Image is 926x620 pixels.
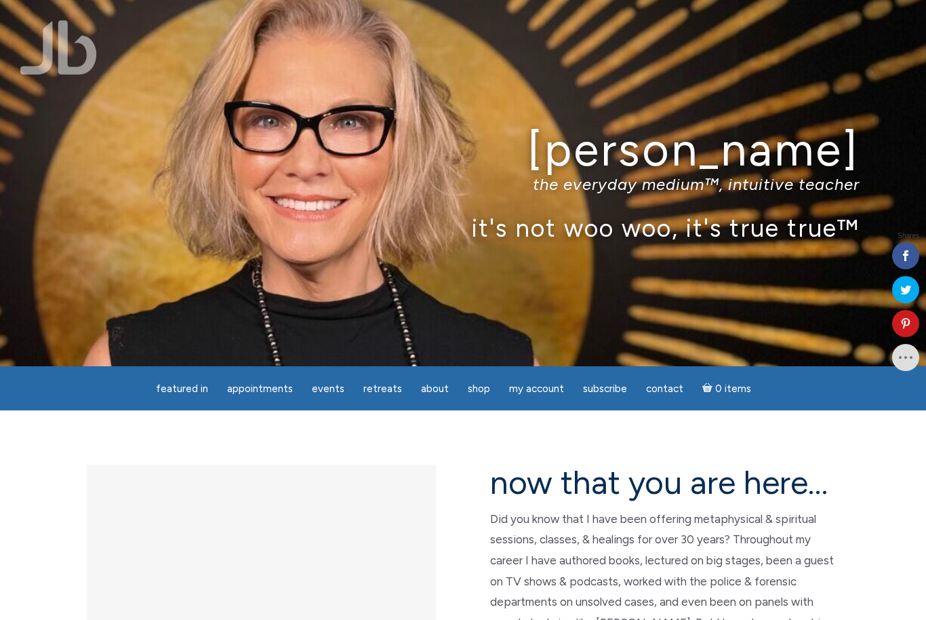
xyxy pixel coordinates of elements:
[421,383,449,395] span: About
[715,384,751,394] span: 0 items
[468,383,490,395] span: Shop
[413,376,457,402] a: About
[20,20,97,75] img: Jamie Butler. The Everyday Medium
[66,174,860,194] p: the everyday medium™, intuitive teacher
[304,376,353,402] a: Events
[646,383,683,395] span: Contact
[694,374,759,402] a: Cart0 items
[312,383,344,395] span: Events
[227,383,293,395] span: Appointments
[156,383,208,395] span: featured in
[66,213,860,242] p: it's not woo woo, it's true true™
[509,383,564,395] span: My Account
[148,376,216,402] a: featured in
[501,376,572,402] a: My Account
[490,465,839,501] h2: now that you are here…
[355,376,410,402] a: Retreats
[583,383,627,395] span: Subscribe
[460,376,498,402] a: Shop
[898,233,919,239] span: Shares
[219,376,301,402] a: Appointments
[575,376,635,402] a: Subscribe
[638,376,691,402] a: Contact
[702,383,715,395] i: Cart
[66,124,860,175] h1: [PERSON_NAME]
[363,383,402,395] span: Retreats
